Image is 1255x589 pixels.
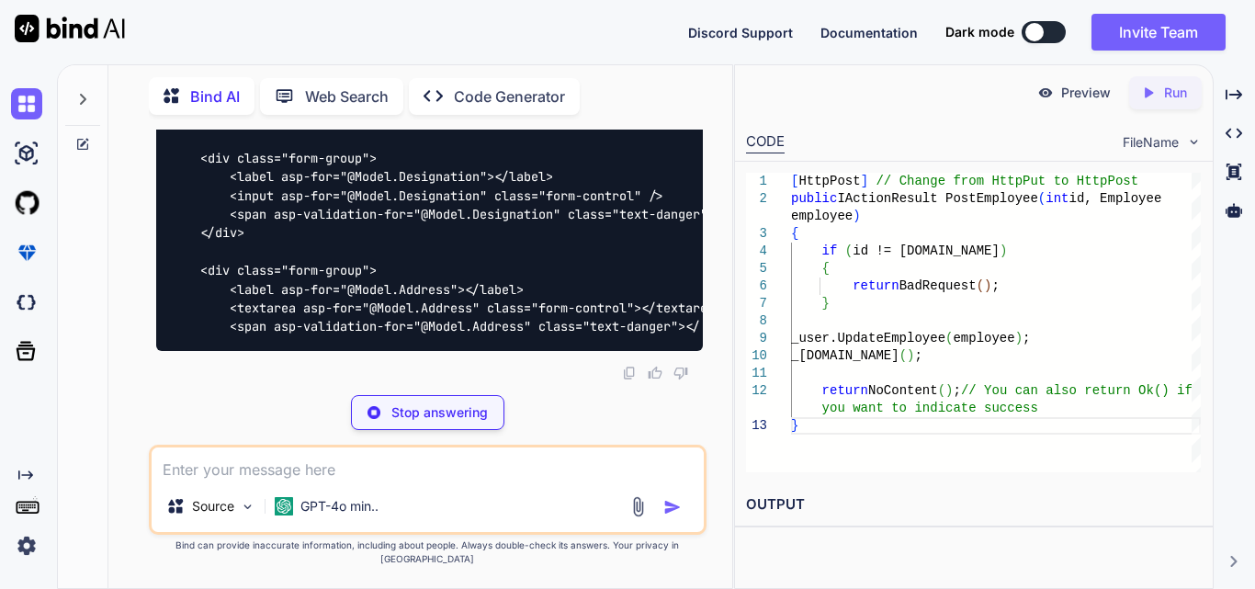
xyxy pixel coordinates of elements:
span: Discord Support [688,25,793,40]
div: 9 [746,330,767,347]
span: ; [914,348,921,363]
span: ) [1015,331,1023,345]
div: 6 [746,278,767,295]
span: [ [791,174,798,188]
span: ( [845,244,853,258]
span: // You can also return Ok() if [961,383,1193,398]
div: 3 [746,225,767,243]
span: _[DOMAIN_NAME] [791,348,899,363]
span: // Change from HttpPut to HttpPost [876,174,1138,188]
span: { [822,261,830,276]
img: Pick Models [240,499,255,515]
span: ) [945,383,953,398]
button: Documentation [820,23,918,42]
p: Preview [1061,84,1111,102]
span: NoContent [868,383,938,398]
span: ; [991,278,999,293]
span: employee [791,209,853,223]
img: Bind AI [15,15,125,42]
span: HttpPost [798,174,860,188]
img: GPT-4o mini [275,497,293,515]
span: ( [938,383,945,398]
span: { [791,226,798,241]
img: darkCloudIdeIcon [11,287,42,318]
span: int [1046,191,1068,206]
button: Invite Team [1091,14,1226,51]
p: Code Generator [454,85,565,108]
span: ( [945,331,953,345]
p: Source [192,497,234,515]
img: githubLight [11,187,42,219]
img: chevron down [1186,134,1202,150]
div: 10 [746,347,767,365]
div: 1 [746,173,767,190]
img: icon [663,498,682,516]
span: ) [853,209,860,223]
img: preview [1037,85,1054,101]
span: ; [1023,331,1030,345]
img: premium [11,237,42,268]
div: 13 [746,417,767,435]
img: settings [11,530,42,561]
p: Web Search [305,85,389,108]
span: Dark mode [945,23,1014,41]
div: 2 [746,190,767,208]
span: return [853,278,899,293]
span: return [822,383,868,398]
p: Run [1164,84,1187,102]
div: CODE [746,131,785,153]
span: FileName [1123,133,1179,152]
span: ) [984,278,991,293]
h2: OUTPUT [735,483,1213,527]
div: 8 [746,312,767,330]
span: } [822,296,830,311]
span: BadRequest [899,278,977,293]
p: Stop answering [391,403,488,422]
span: ) [1000,244,1007,258]
div: 7 [746,295,767,312]
img: like [648,366,662,380]
img: chat [11,88,42,119]
p: Bind can provide inaccurate information, including about people. Always double-check its answers.... [149,538,707,566]
div: 12 [746,382,767,400]
img: ai-studio [11,138,42,169]
span: ; [953,383,960,398]
img: dislike [673,366,688,380]
p: Bind AI [190,85,240,108]
span: ( [899,348,907,363]
span: ( [1038,191,1046,206]
div: 5 [746,260,767,278]
button: Discord Support [688,23,793,42]
div: 11 [746,365,767,382]
p: GPT-4o min.. [300,497,379,515]
span: if [822,244,838,258]
span: id, Employee [1069,191,1162,206]
img: copy [622,366,637,380]
span: IActionResult PostEmployee [837,191,1037,206]
span: employee [953,331,1014,345]
img: attachment [627,496,649,517]
span: ( [977,278,984,293]
span: you want to indicate success [822,401,1038,415]
span: id != [DOMAIN_NAME] [853,244,1000,258]
div: 4 [746,243,767,260]
span: ) [907,348,914,363]
span: public [791,191,837,206]
span: Documentation [820,25,918,40]
span: ] [861,174,868,188]
span: _user.UpdateEmployee [791,331,945,345]
span: } [791,418,798,433]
